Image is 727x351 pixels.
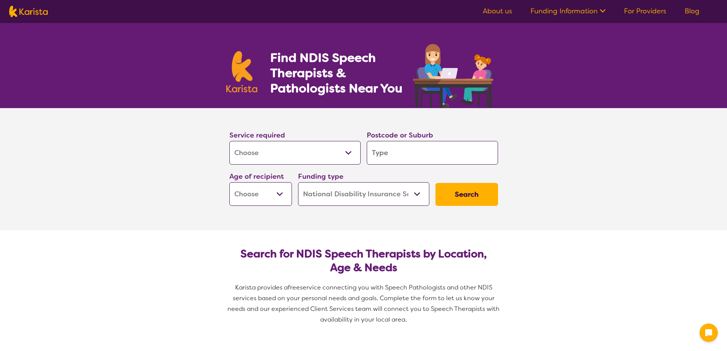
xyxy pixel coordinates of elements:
[367,131,433,140] label: Postcode or Suburb
[367,141,498,165] input: Type
[530,6,606,16] a: Funding Information
[270,50,411,96] h1: Find NDIS Speech Therapists & Pathologists Near You
[435,183,498,206] button: Search
[407,41,501,108] img: speech-therapy
[298,172,343,181] label: Funding type
[288,283,300,291] span: free
[227,283,501,324] span: service connecting you with Speech Pathologists and other NDIS services based on your personal ne...
[235,247,492,275] h2: Search for NDIS Speech Therapists by Location, Age & Needs
[483,6,512,16] a: About us
[229,131,285,140] label: Service required
[235,283,288,291] span: Karista provides a
[9,6,48,17] img: Karista logo
[226,51,258,92] img: Karista logo
[685,6,700,16] a: Blog
[624,6,666,16] a: For Providers
[229,172,284,181] label: Age of recipient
